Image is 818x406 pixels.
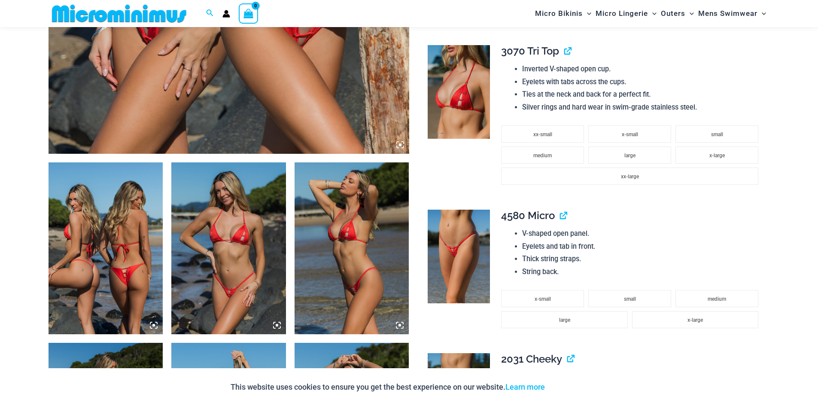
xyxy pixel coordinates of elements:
[501,290,584,307] li: x-small
[49,4,190,23] img: MM SHOP LOGO FLAT
[239,3,258,23] a: View Shopping Cart, empty
[522,240,763,253] li: Eyelets and tab in front.
[231,381,545,394] p: This website uses cookies to ensure you get the best experience on our website.
[535,296,551,302] span: x-small
[588,147,671,164] li: large
[222,10,230,18] a: Account icon link
[551,377,588,397] button: Accept
[698,3,757,24] span: Mens Swimwear
[533,131,552,137] span: xx-small
[687,317,703,323] span: x-large
[428,210,490,303] img: Link Tangello 4580 Micro
[206,8,214,19] a: Search icon link
[596,3,648,24] span: Micro Lingerie
[501,311,627,328] li: large
[501,45,559,57] span: 3070 Tri Top
[522,63,763,76] li: Inverted V-shaped open cup.
[428,45,490,139] img: Link Tangello 3070 Tri Top
[501,125,584,143] li: xx-small
[501,168,758,185] li: xx-large
[522,253,763,266] li: Thick string straps.
[675,125,758,143] li: small
[559,317,570,323] span: large
[685,3,694,24] span: Menu Toggle
[295,162,409,334] img: Link Tangello 3070 Tri Top 2031 Cheeky
[588,125,671,143] li: x-small
[533,3,593,24] a: Micro BikinisMenu ToggleMenu Toggle
[522,101,763,114] li: Silver rings and hard wear in swim-grade stainless steel.
[659,3,696,24] a: OutersMenu ToggleMenu Toggle
[593,3,659,24] a: Micro LingerieMenu ToggleMenu Toggle
[708,296,726,302] span: medium
[621,174,639,180] span: xx-large
[522,88,763,101] li: Ties at the neck and back for a perfect fit.
[709,153,725,159] span: x-large
[501,353,562,365] span: 2031 Cheeky
[588,290,671,307] li: small
[171,162,286,334] img: Link Tangello 3070 Tri Top 4580 Micro
[675,147,758,164] li: x-large
[49,162,163,334] img: Link Tangello Bikini Tri Top Pack
[711,131,723,137] span: small
[624,153,636,159] span: large
[624,296,636,302] span: small
[583,3,591,24] span: Menu Toggle
[501,147,584,164] li: medium
[661,3,685,24] span: Outers
[505,382,545,391] a: Learn more
[675,290,758,307] li: medium
[622,131,638,137] span: x-small
[522,76,763,89] li: Eyelets with tabs across the cups.
[535,3,583,24] span: Micro Bikinis
[522,227,763,240] li: V-shaped open panel.
[632,311,758,328] li: x-large
[532,1,770,26] nav: Site Navigation
[533,153,552,159] span: medium
[648,3,657,24] span: Menu Toggle
[501,209,555,222] span: 4580 Micro
[696,3,768,24] a: Mens SwimwearMenu ToggleMenu Toggle
[522,266,763,278] li: String back.
[757,3,766,24] span: Menu Toggle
